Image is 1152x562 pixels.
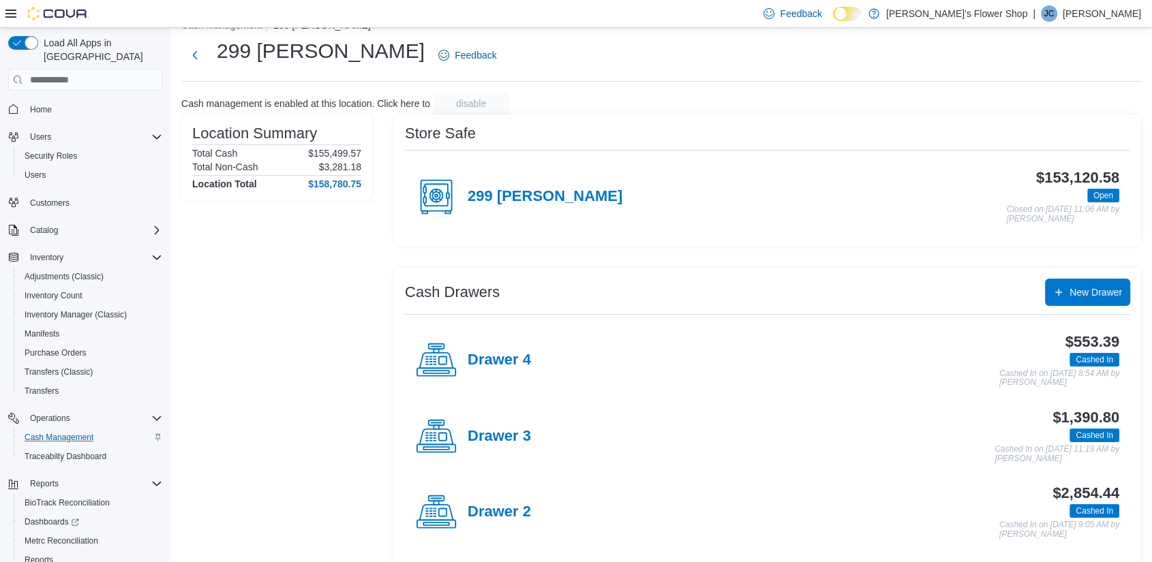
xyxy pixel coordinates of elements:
button: Security Roles [14,146,168,166]
span: Transfers (Classic) [25,366,93,377]
span: Metrc Reconciliation [19,533,162,549]
span: Dashboards [25,516,79,527]
span: Users [25,129,162,145]
button: Users [3,127,168,146]
button: Reports [3,474,168,493]
button: Metrc Reconciliation [14,531,168,550]
a: Traceabilty Dashboard [19,448,112,465]
span: Inventory Count [19,287,162,304]
span: Purchase Orders [19,345,162,361]
span: Feedback [455,48,496,62]
p: Cashed In on [DATE] 9:05 AM by [PERSON_NAME] [999,520,1119,539]
span: Catalog [30,225,58,236]
h3: $2,854.44 [1052,485,1119,501]
button: Home [3,99,168,119]
a: Metrc Reconciliation [19,533,104,549]
a: Manifests [19,326,65,342]
span: Cash Management [19,429,162,446]
span: Cashed In [1070,428,1119,442]
button: disable [433,93,509,114]
span: Purchase Orders [25,347,87,358]
h4: Location Total [192,178,257,189]
p: Cashed In on [DATE] 8:54 AM by [PERSON_NAME] [999,369,1119,388]
p: Closed on [DATE] 11:06 AM by [PERSON_NAME] [1007,205,1119,223]
span: Customers [30,198,70,208]
a: Dashboards [19,514,85,530]
p: [PERSON_NAME]'s Flower Shop [886,5,1027,22]
span: Manifests [25,328,59,339]
h3: $1,390.80 [1052,409,1119,426]
button: Transfers (Classic) [14,362,168,381]
span: Cashed In [1076,505,1113,517]
h3: $553.39 [1065,334,1119,350]
button: Catalog [3,221,168,240]
p: $3,281.18 [319,161,361,172]
h6: Total Cash [192,148,237,159]
button: Users [25,129,57,145]
a: Feedback [433,42,502,69]
span: Cashed In [1070,504,1119,518]
button: Users [14,166,168,185]
a: Cash Management [19,429,99,446]
button: Next [181,42,209,69]
a: Inventory Count [19,287,88,304]
button: Catalog [25,222,63,238]
span: Operations [30,413,70,424]
h3: $153,120.58 [1036,170,1119,186]
h1: 299 [PERSON_NAME] [217,37,425,65]
h4: Drawer 3 [468,428,531,446]
p: | [1033,5,1035,22]
button: Traceabilty Dashboard [14,447,168,466]
a: Purchase Orders [19,345,92,361]
span: Cashed In [1076,429,1113,441]
a: Customers [25,195,75,211]
button: Cash Management [14,428,168,447]
button: New Drawer [1045,279,1130,306]
a: BioTrack Reconciliation [19,495,115,511]
a: Transfers [19,383,64,399]
h6: Total Non-Cash [192,161,258,172]
a: Dashboards [14,512,168,531]
span: Inventory [25,249,162,266]
a: Transfers (Classic) [19,364,98,380]
h3: Location Summary [192,125,317,142]
button: Inventory [25,249,69,266]
a: Adjustments (Classic) [19,268,109,285]
h4: 299 [PERSON_NAME] [468,188,622,206]
button: Operations [25,410,76,426]
h3: Store Safe [405,125,476,142]
span: Inventory Manager (Classic) [19,307,162,323]
button: Inventory Count [14,286,168,305]
span: Cashed In [1076,354,1113,366]
span: Security Roles [25,151,77,161]
button: Manifests [14,324,168,343]
span: disable [456,97,486,110]
p: $155,499.57 [308,148,361,159]
span: Security Roles [19,148,162,164]
span: BioTrack Reconciliation [25,497,110,508]
button: Transfers [14,381,168,401]
h4: Drawer 2 [468,503,531,521]
a: Inventory Manager (Classic) [19,307,132,323]
span: Users [19,167,162,183]
span: New Drawer [1070,285,1122,299]
h4: Drawer 4 [468,352,531,369]
span: Cashed In [1070,353,1119,366]
h3: Cash Drawers [405,284,500,300]
p: Cash management is enabled at this location. Click here to [181,98,430,109]
span: Inventory Manager (Classic) [25,309,127,320]
span: Adjustments (Classic) [25,271,104,282]
div: Jesse Carmo [1041,5,1057,22]
a: Home [25,102,57,118]
button: Adjustments (Classic) [14,267,168,286]
span: Metrc Reconciliation [25,535,98,546]
span: Reports [30,478,59,489]
span: Operations [25,410,162,426]
span: Traceabilty Dashboard [19,448,162,465]
button: Operations [3,409,168,428]
span: Transfers [25,386,59,396]
span: Cash Management [25,432,93,443]
span: Feedback [780,7,821,20]
span: Home [30,104,52,115]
